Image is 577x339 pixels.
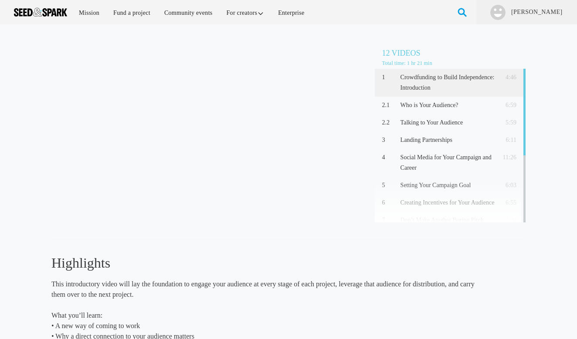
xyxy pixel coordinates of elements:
p: 1 [382,72,397,83]
span: What you’ll learn: [51,312,102,319]
p: 6:11 [498,135,516,145]
p: 4:46 [498,72,516,83]
img: user.png [490,5,506,20]
p: Landing Partnerships [401,135,495,145]
p: 6:03 [498,180,516,191]
p: Crowdfunding to Build Independence: Introduction [401,72,495,93]
p: 5 [382,180,397,191]
p: Creating Incentives for Your Audience [401,198,495,208]
p: Talking to Your Audience [401,117,495,128]
a: Enterprise [272,3,310,22]
p: Don’t Make Another Boring Pitch Video. [401,215,495,236]
p: This introductory video will lay the foundation to engage your audience at every stage of each pr... [51,279,478,300]
h3: Highlights [51,254,478,272]
p: Setting Your Campaign Goal [401,180,495,191]
a: [PERSON_NAME] [510,8,563,17]
p: 4 [382,152,397,163]
p: Who is Your Audience? [401,100,495,111]
p: Total time: 1 hr 21 min [382,59,526,67]
p: 6:55 [498,198,516,208]
a: For creators [221,3,271,22]
p: 2.2 [382,117,397,128]
img: Seed amp; Spark [14,8,67,17]
a: Community events [158,3,219,22]
p: 3 [382,135,397,145]
p: 4:44 [498,215,516,225]
a: Mission [73,3,105,22]
h5: 12 Videos [382,47,526,59]
p: 7 [382,215,397,225]
p: 11:26 [498,152,516,163]
p: 6 [382,198,397,208]
p: 2.1 [382,100,397,111]
p: Social Media for Your Campaign and Career [401,152,495,173]
a: Fund a project [107,3,156,22]
p: 5:59 [498,117,516,128]
p: 6:59 [498,100,516,111]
